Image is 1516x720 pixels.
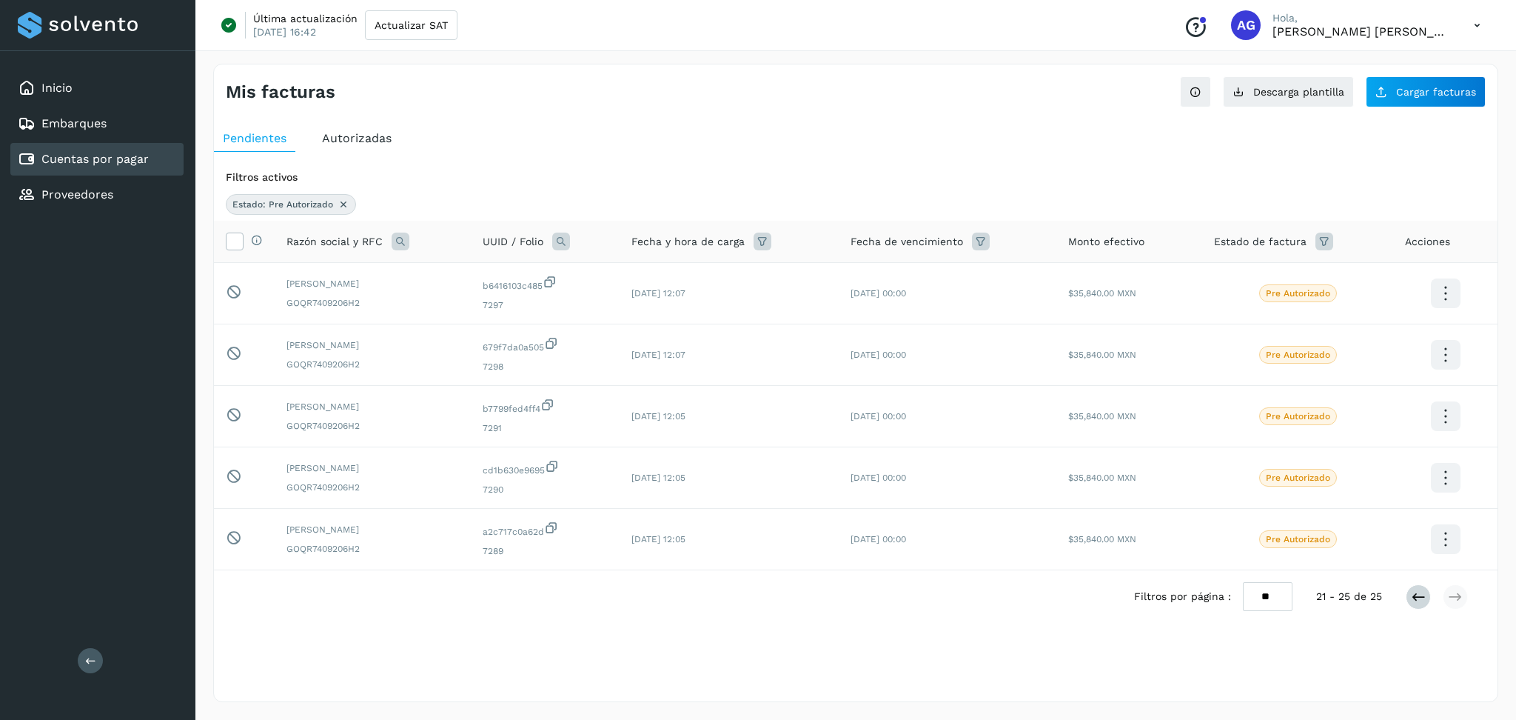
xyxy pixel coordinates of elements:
[1272,12,1450,24] p: Hola,
[286,277,459,290] span: [PERSON_NAME]
[365,10,457,40] button: Actualizar SAT
[483,336,608,354] span: 679f7da0a505
[851,473,906,483] span: [DATE] 00:00
[1272,24,1450,39] p: Abigail Gonzalez Leon
[483,483,608,496] span: 7290
[1068,350,1136,360] span: $35,840.00 MXN
[1266,350,1330,360] p: Pre Autorizado
[322,131,392,145] span: Autorizadas
[631,411,685,421] span: [DATE] 12:05
[10,107,184,140] div: Embarques
[851,534,906,544] span: [DATE] 00:00
[253,12,358,25] p: Última actualización
[375,20,448,30] span: Actualizar SAT
[41,152,149,166] a: Cuentas por pagar
[483,360,608,373] span: 7298
[286,419,459,433] span: GOQR7409206H2
[851,350,906,360] span: [DATE] 00:00
[286,461,459,475] span: [PERSON_NAME]
[851,288,906,299] span: [DATE] 00:00
[483,521,608,539] span: a2c717c0a62d
[851,411,906,421] span: [DATE] 00:00
[1266,534,1330,544] p: Pre Autorizado
[1405,234,1450,250] span: Acciones
[1266,288,1330,299] p: Pre Autorizado
[253,25,316,39] p: [DATE] 16:42
[1223,76,1354,107] button: Descarga plantilla
[1068,288,1136,299] span: $35,840.00 MXN
[631,350,685,360] span: [DATE] 12:07
[483,299,608,312] span: 7297
[483,459,608,477] span: cd1b630e9695
[1068,411,1136,421] span: $35,840.00 MXN
[286,523,459,536] span: [PERSON_NAME]
[286,481,459,494] span: GOQR7409206H2
[1068,473,1136,483] span: $35,840.00 MXN
[483,234,543,250] span: UUID / Folio
[483,275,608,293] span: b6416103c485
[631,473,685,483] span: [DATE] 12:05
[851,234,963,250] span: Fecha de vencimiento
[483,544,608,558] span: 7289
[286,339,459,352] span: [PERSON_NAME]
[41,81,73,95] a: Inicio
[631,534,685,544] span: [DATE] 12:05
[1266,411,1330,421] p: Pre Autorizado
[1253,87,1344,97] span: Descarga plantilla
[1214,234,1307,250] span: Estado de factura
[226,170,1486,185] div: Filtros activos
[286,358,459,371] span: GOQR7409206H2
[483,421,608,435] span: 7291
[1366,76,1486,107] button: Cargar facturas
[223,131,286,145] span: Pendientes
[1396,87,1476,97] span: Cargar facturas
[1068,234,1144,250] span: Monto efectivo
[483,398,608,416] span: b7799fed4ff4
[10,143,184,176] div: Cuentas por pagar
[631,288,685,299] span: [DATE] 12:07
[286,234,383,250] span: Razón social y RFC
[286,542,459,556] span: GOQR7409206H2
[226,81,335,103] h4: Mis facturas
[41,187,113,201] a: Proveedores
[1316,589,1382,604] span: 21 - 25 de 25
[226,194,356,215] div: Estado: Pre Autorizado
[286,296,459,310] span: GOQR7409206H2
[10,179,184,211] div: Proveedores
[1134,589,1231,604] span: Filtros por página :
[631,234,745,250] span: Fecha y hora de carga
[10,72,184,104] div: Inicio
[41,116,107,130] a: Embarques
[1068,534,1136,544] span: $35,840.00 MXN
[286,400,459,413] span: [PERSON_NAME]
[232,198,333,211] span: Estado: Pre Autorizado
[1266,473,1330,483] p: Pre Autorizado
